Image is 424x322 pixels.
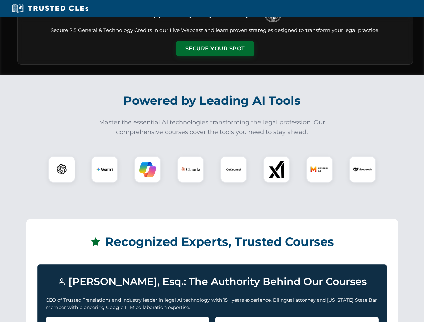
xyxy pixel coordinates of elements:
[181,160,200,179] img: Claude Logo
[96,161,113,178] img: Gemini Logo
[91,156,118,183] div: Gemini
[176,41,254,56] button: Secure Your Spot
[225,161,242,178] img: CoCounsel Logo
[10,3,90,13] img: Trusted CLEs
[139,161,156,178] img: Copilot Logo
[268,161,285,178] img: xAI Logo
[310,160,329,179] img: Mistral AI Logo
[134,156,161,183] div: Copilot
[220,156,247,183] div: CoCounsel
[52,160,72,179] img: ChatGPT Logo
[353,160,372,179] img: DeepSeek Logo
[177,156,204,183] div: Claude
[306,156,333,183] div: Mistral AI
[263,156,290,183] div: xAI
[46,296,379,311] p: CEO of Trusted Translations and industry leader in legal AI technology with 15+ years experience....
[46,273,379,291] h3: [PERSON_NAME], Esq.: The Authority Behind Our Courses
[95,118,330,137] p: Master the essential AI technologies transforming the legal profession. Our comprehensive courses...
[26,26,405,34] p: Secure 2.5 General & Technology Credits in our Live Webcast and learn proven strategies designed ...
[26,89,398,112] h2: Powered by Leading AI Tools
[349,156,376,183] div: DeepSeek
[37,230,387,254] h2: Recognized Experts, Trusted Courses
[48,156,75,183] div: ChatGPT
